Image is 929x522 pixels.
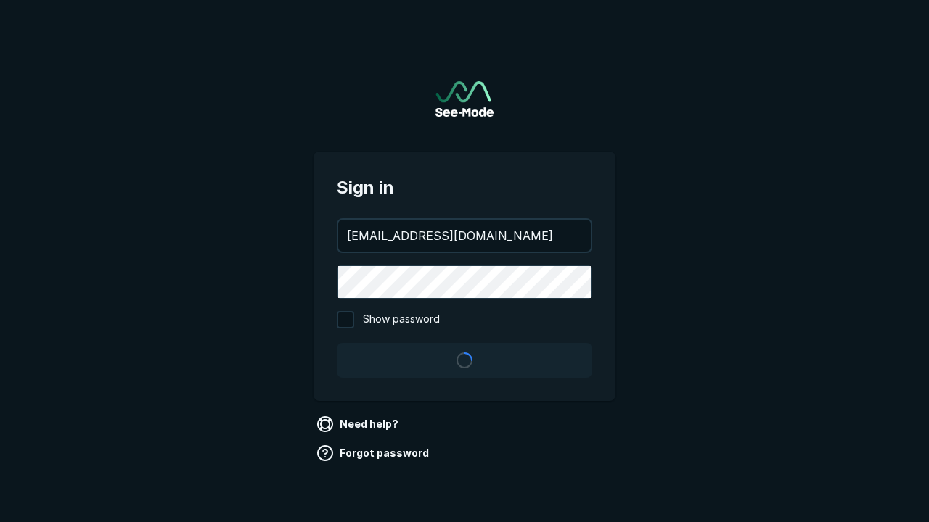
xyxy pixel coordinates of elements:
a: Need help? [314,413,404,436]
span: Show password [363,311,440,328]
img: See-Mode Logo [435,81,494,117]
input: your@email.com [338,220,591,252]
a: Forgot password [314,442,435,465]
span: Sign in [337,175,592,201]
a: Go to sign in [435,81,494,117]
